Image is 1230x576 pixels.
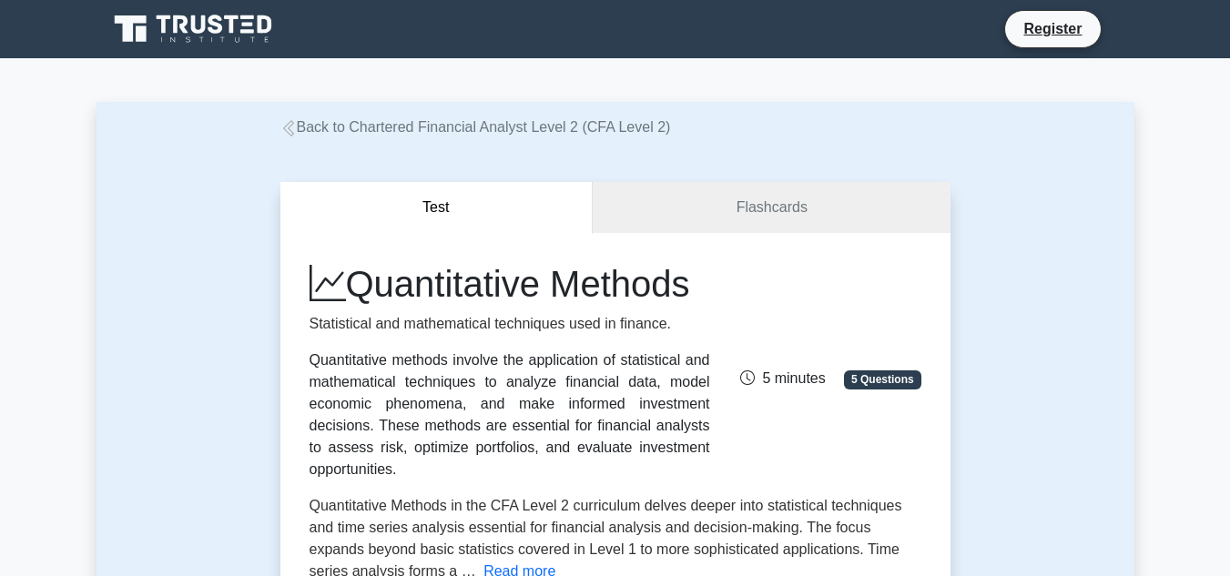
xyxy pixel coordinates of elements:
[844,370,920,389] span: 5 Questions
[310,313,710,335] p: Statistical and mathematical techniques used in finance.
[593,182,950,234] a: Flashcards
[740,370,825,386] span: 5 minutes
[280,182,594,234] button: Test
[280,119,671,135] a: Back to Chartered Financial Analyst Level 2 (CFA Level 2)
[1012,17,1093,40] a: Register
[310,349,710,480] div: Quantitative methods involve the application of statistical and mathematical techniques to analyz...
[310,262,710,306] h1: Quantitative Methods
